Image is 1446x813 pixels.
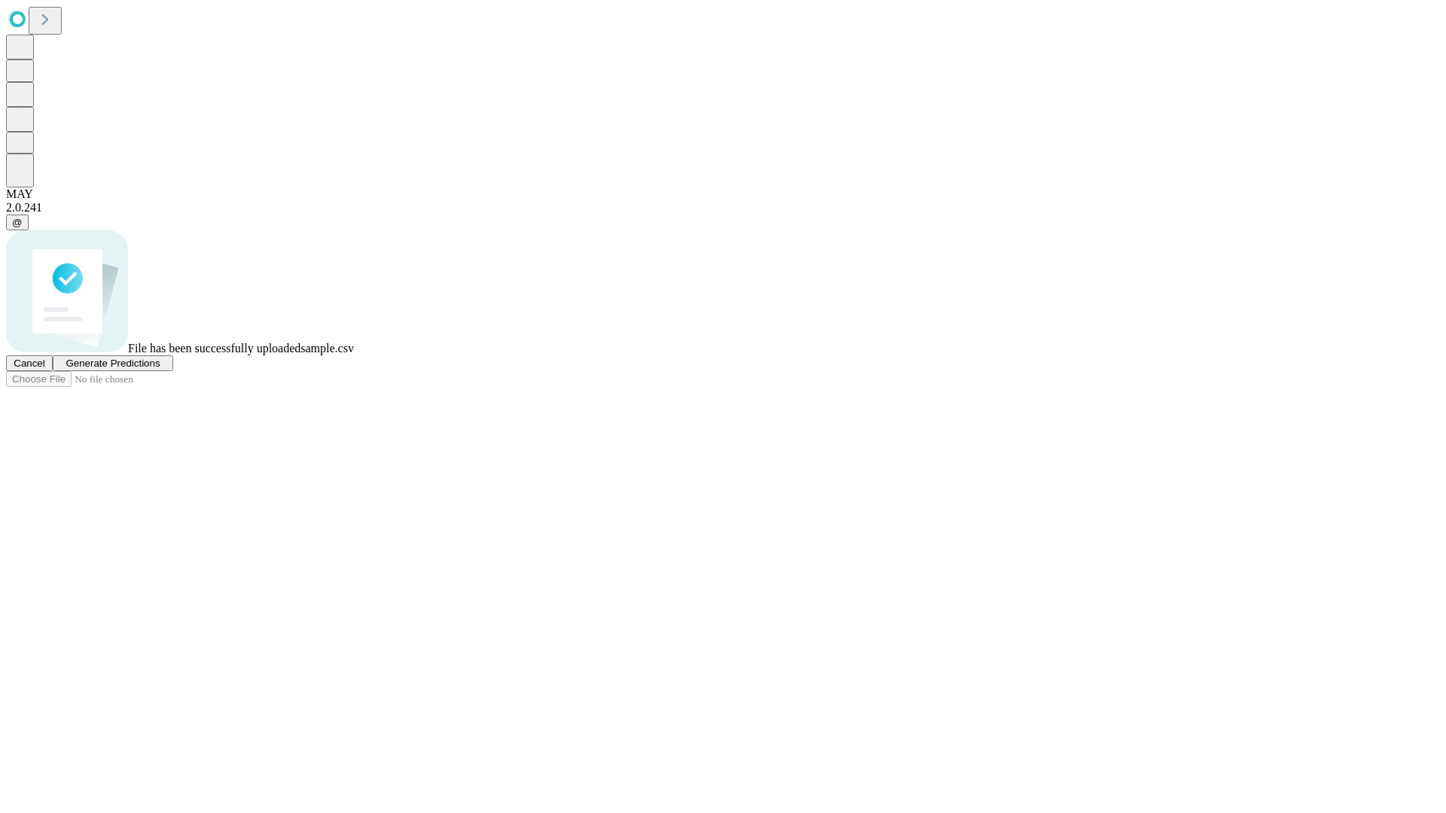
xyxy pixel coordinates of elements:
div: MAY [6,187,1440,201]
button: Cancel [6,355,53,371]
button: Generate Predictions [53,355,173,371]
span: Generate Predictions [66,358,160,369]
span: sample.csv [300,342,354,355]
span: @ [12,217,23,228]
span: File has been successfully uploaded [128,342,300,355]
span: Cancel [14,358,45,369]
div: 2.0.241 [6,201,1440,215]
button: @ [6,215,29,230]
